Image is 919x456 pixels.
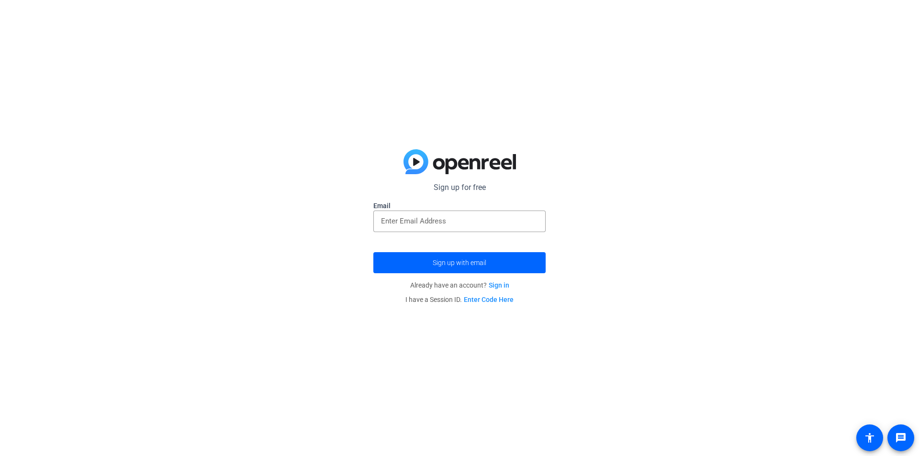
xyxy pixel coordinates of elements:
input: Enter Email Address [381,215,538,227]
mat-icon: accessibility [864,432,875,444]
mat-icon: message [895,432,907,444]
img: blue-gradient.svg [403,149,516,174]
span: I have a Session ID. [405,296,514,303]
button: Sign up with email [373,252,546,273]
span: Already have an account? [410,281,509,289]
p: Sign up for free [373,182,546,193]
a: Enter Code Here [464,296,514,303]
a: Sign in [489,281,509,289]
label: Email [373,201,546,211]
